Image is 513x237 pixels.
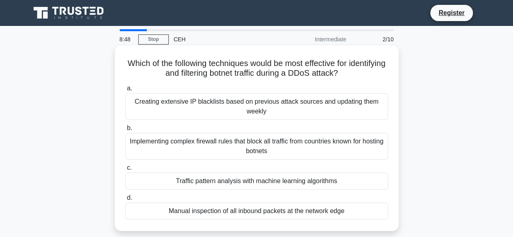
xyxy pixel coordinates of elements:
h5: Which of the following techniques would be most effective for identifying and filtering botnet tr... [124,58,389,79]
a: Stop [138,34,169,45]
div: Implementing complex firewall rules that block all traffic from countries known for hosting botnets [125,133,388,160]
span: d. [127,194,132,201]
span: c. [127,164,132,171]
div: Traffic pattern analysis with machine learning algorithms [125,173,388,190]
div: Manual inspection of all inbound packets at the network edge [125,203,388,220]
span: a. [127,85,132,92]
div: Intermediate [280,31,351,47]
div: CEH [169,31,280,47]
div: 2/10 [351,31,399,47]
div: Creating extensive IP blacklists based on previous attack sources and updating them weekly [125,93,388,120]
a: Register [434,8,469,18]
span: b. [127,124,132,131]
div: 8:48 [115,31,138,47]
